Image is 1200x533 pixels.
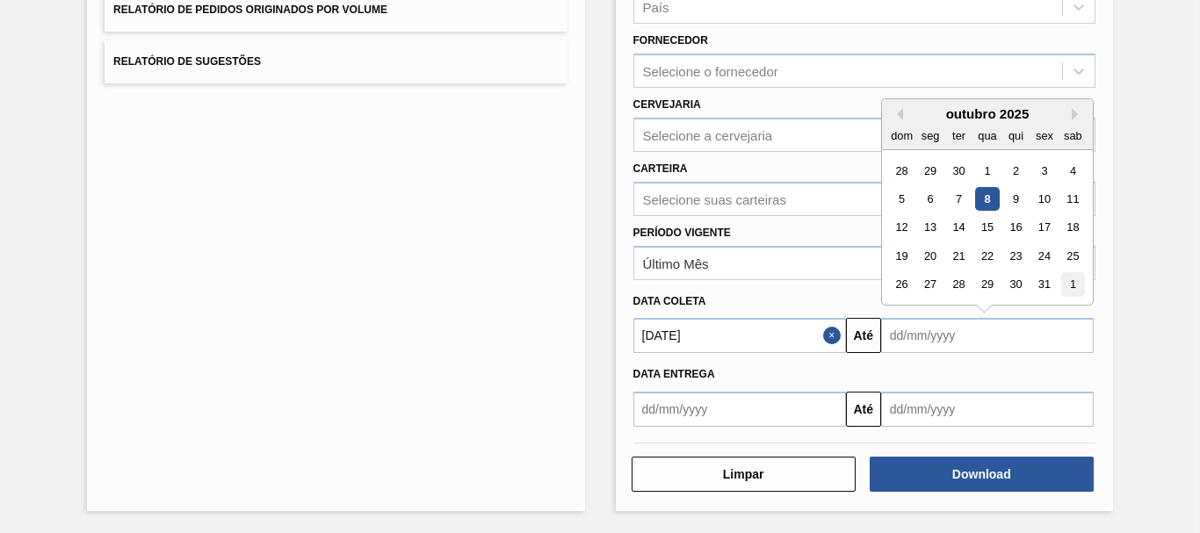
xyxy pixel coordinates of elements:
div: Choose quarta-feira, 29 de outubro de 2025 [975,273,999,297]
div: Choose sexta-feira, 10 de outubro de 2025 [1032,187,1056,211]
input: dd/mm/yyyy [633,392,846,427]
div: Último Mês [643,256,709,270]
div: month 2025-10 [887,156,1087,299]
label: Fornecedor [633,34,708,47]
div: Choose quinta-feira, 16 de outubro de 2025 [1004,216,1028,240]
button: Relatório de Sugestões [105,40,567,83]
div: Choose sábado, 25 de outubro de 2025 [1061,244,1085,268]
div: Choose domingo, 19 de outubro de 2025 [890,244,914,268]
div: Selecione a cervejaria [643,127,773,142]
div: Choose sábado, 18 de outubro de 2025 [1061,216,1085,240]
button: Close [823,318,846,353]
div: Choose sábado, 11 de outubro de 2025 [1061,187,1085,211]
div: Choose terça-feira, 7 de outubro de 2025 [947,187,971,211]
input: dd/mm/yyyy [881,318,1094,353]
label: Período Vigente [633,227,731,239]
label: Carteira [633,162,688,175]
div: Choose sábado, 1 de novembro de 2025 [1061,273,1085,297]
div: Choose segunda-feira, 20 de outubro de 2025 [918,244,942,268]
div: Choose terça-feira, 28 de outubro de 2025 [947,273,971,297]
div: outubro 2025 [882,106,1093,121]
div: Choose segunda-feira, 29 de setembro de 2025 [918,159,942,183]
button: Até [846,392,881,427]
div: Choose quinta-feira, 30 de outubro de 2025 [1004,273,1028,297]
div: ter [947,124,971,148]
div: Choose quarta-feira, 22 de outubro de 2025 [975,244,999,268]
div: Choose quarta-feira, 8 de outubro de 2025 [975,187,999,211]
div: Choose terça-feira, 30 de setembro de 2025 [947,159,971,183]
div: qua [975,124,999,148]
span: Data coleta [633,295,706,307]
div: Choose domingo, 12 de outubro de 2025 [890,216,914,240]
span: Relatório de Sugestões [113,55,261,68]
div: sex [1032,124,1056,148]
div: Choose terça-feira, 14 de outubro de 2025 [947,216,971,240]
button: Limpar [632,457,856,492]
div: Selecione o fornecedor [643,64,778,79]
div: Choose domingo, 28 de setembro de 2025 [890,159,914,183]
div: Choose sexta-feira, 17 de outubro de 2025 [1032,216,1056,240]
div: Choose quinta-feira, 9 de outubro de 2025 [1004,187,1028,211]
button: Next Month [1072,108,1084,120]
div: Choose segunda-feira, 27 de outubro de 2025 [918,273,942,297]
div: Choose sexta-feira, 24 de outubro de 2025 [1032,244,1056,268]
button: Até [846,318,881,353]
button: Download [870,457,1094,492]
div: Choose segunda-feira, 13 de outubro de 2025 [918,216,942,240]
input: dd/mm/yyyy [881,392,1094,427]
div: sab [1061,124,1085,148]
div: qui [1004,124,1028,148]
span: Relatório de Pedidos Originados por Volume [113,4,387,16]
div: Selecione suas carteiras [643,191,786,206]
input: dd/mm/yyyy [633,318,846,353]
div: Choose quinta-feira, 23 de outubro de 2025 [1004,244,1028,268]
div: Choose domingo, 5 de outubro de 2025 [890,187,914,211]
div: dom [890,124,914,148]
span: Data Entrega [633,368,715,380]
div: Choose quarta-feira, 15 de outubro de 2025 [975,216,999,240]
div: Choose terça-feira, 21 de outubro de 2025 [947,244,971,268]
div: Choose sexta-feira, 31 de outubro de 2025 [1032,273,1056,297]
div: Choose quarta-feira, 1 de outubro de 2025 [975,159,999,183]
div: Choose sábado, 4 de outubro de 2025 [1061,159,1085,183]
div: Choose quinta-feira, 2 de outubro de 2025 [1004,159,1028,183]
div: seg [918,124,942,148]
button: Previous Month [891,108,903,120]
label: Cervejaria [633,98,701,111]
div: Choose sexta-feira, 3 de outubro de 2025 [1032,159,1056,183]
div: Choose domingo, 26 de outubro de 2025 [890,273,914,297]
div: Choose segunda-feira, 6 de outubro de 2025 [918,187,942,211]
